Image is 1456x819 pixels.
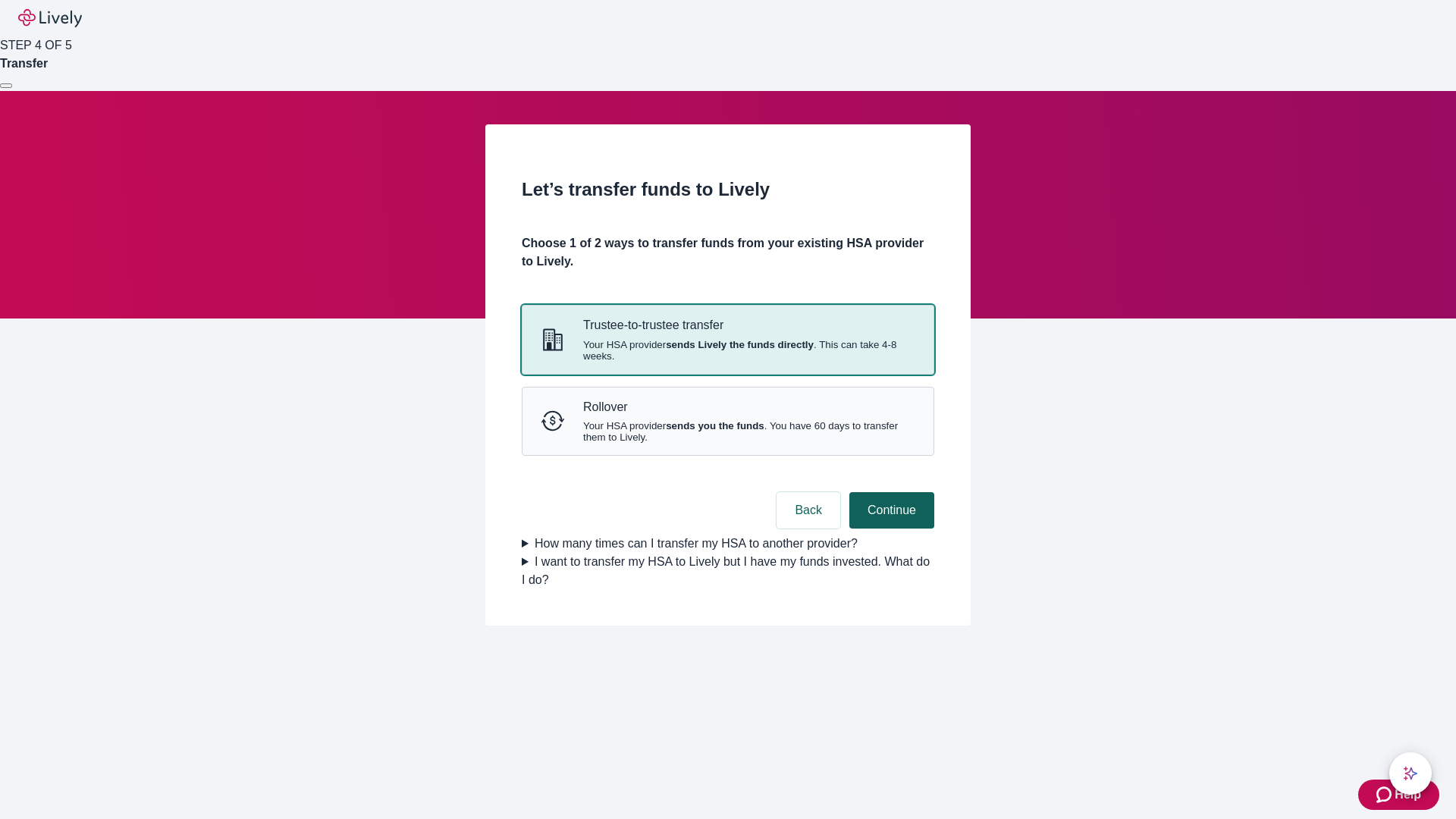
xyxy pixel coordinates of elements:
[1358,780,1439,810] button: Zendesk support iconHelp
[666,339,814,350] strong: sends Lively the funds directly
[583,420,915,443] span: Your HSA provider . You have 60 days to transfer them to Lively.
[583,400,915,414] p: Rollover
[18,9,82,27] img: Lively
[849,492,934,529] button: Continue
[1395,786,1421,804] span: Help
[522,553,934,589] summary: I want to transfer my HSA to Lively but I have my funds invested. What do I do?
[541,328,565,352] svg: Trustee-to-trustee
[1376,786,1395,804] svg: Zendesk support icon
[522,388,934,455] button: RolloverRolloverYour HSA providersends you the funds. You have 60 days to transfer them to Lively.
[541,409,565,433] svg: Rollover
[522,176,934,203] h2: Let’s transfer funds to Lively
[1403,766,1418,781] svg: Lively AI Assistant
[522,234,934,271] h4: Choose 1 of 2 ways to transfer funds from your existing HSA provider to Lively.
[583,339,915,362] span: Your HSA provider . This can take 4-8 weeks.
[777,492,840,529] button: Back
[583,318,915,332] p: Trustee-to-trustee transfer
[522,306,934,373] button: Trustee-to-trusteeTrustee-to-trustee transferYour HSA providersends Lively the funds directly. Th...
[522,535,934,553] summary: How many times can I transfer my HSA to another provider?
[666,420,764,431] strong: sends you the funds
[1389,752,1432,795] button: chat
